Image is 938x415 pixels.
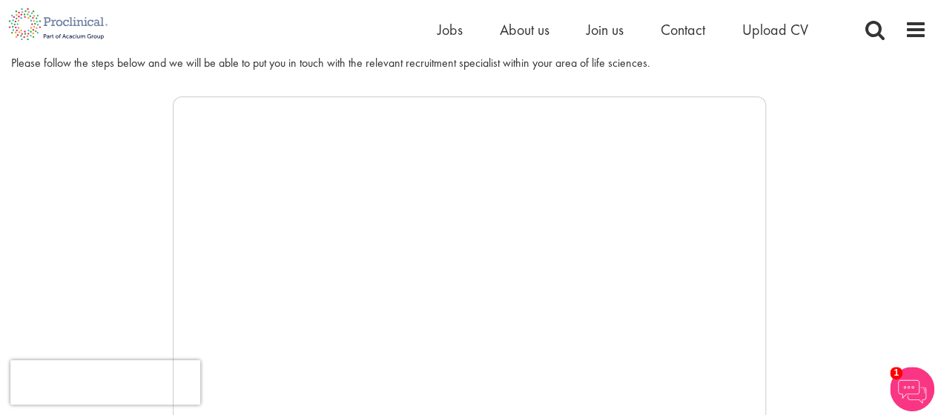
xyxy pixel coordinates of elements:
[890,367,902,379] span: 1
[587,20,624,39] a: Join us
[500,20,549,39] a: About us
[890,367,934,411] img: Chatbot
[661,20,705,39] a: Contact
[10,360,200,405] iframe: reCAPTCHA
[742,20,808,39] a: Upload CV
[437,20,463,39] a: Jobs
[11,55,927,72] div: Please follow the steps below and we will be able to put you in touch with the relevant recruitme...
